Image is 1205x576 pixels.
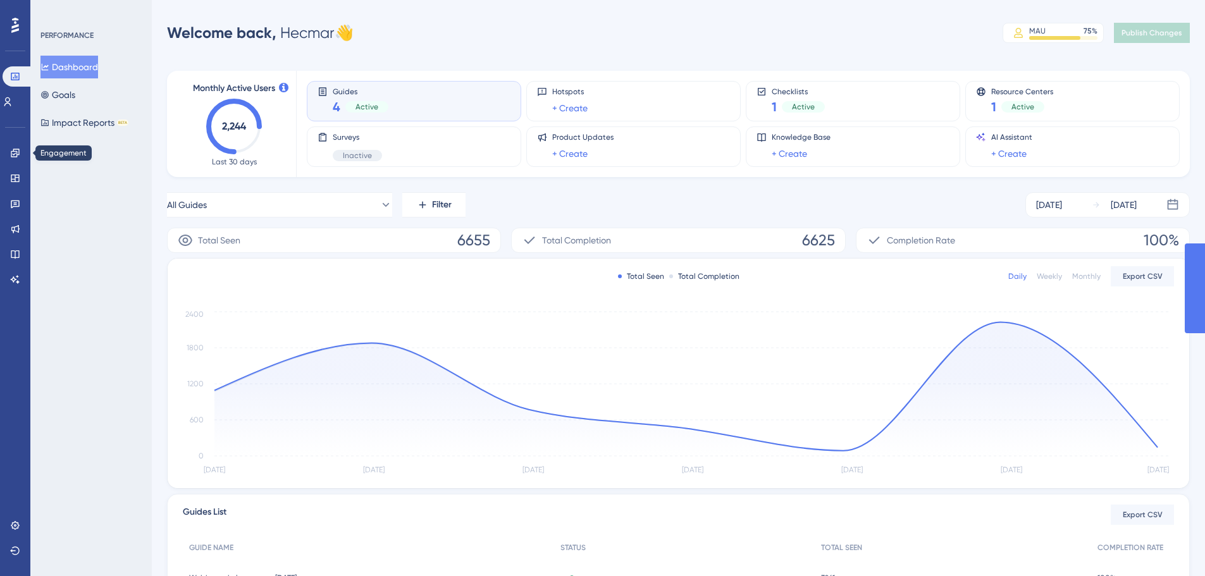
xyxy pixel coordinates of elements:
[1072,271,1101,281] div: Monthly
[887,233,955,248] span: Completion Rate
[542,233,611,248] span: Total Completion
[402,192,466,218] button: Filter
[1011,102,1034,112] span: Active
[522,465,544,474] tspan: [DATE]
[991,132,1032,142] span: AI Assistant
[560,542,586,553] span: STATUS
[40,83,75,106] button: Goals
[991,87,1053,95] span: Resource Centers
[117,119,128,126] div: BETA
[167,23,276,42] span: Welcome back,
[355,102,378,112] span: Active
[40,56,98,78] button: Dashboard
[772,146,807,161] a: + Create
[1037,271,1062,281] div: Weekly
[333,132,382,142] span: Surveys
[212,157,257,167] span: Last 30 days
[167,192,392,218] button: All Guides
[1111,266,1174,286] button: Export CSV
[1084,26,1097,36] div: 75 %
[432,197,452,212] span: Filter
[552,87,588,97] span: Hotspots
[1111,505,1174,525] button: Export CSV
[552,101,588,116] a: + Create
[1122,28,1182,38] span: Publish Changes
[457,230,490,250] span: 6655
[669,271,739,281] div: Total Completion
[333,87,388,95] span: Guides
[204,465,225,474] tspan: [DATE]
[1036,197,1062,212] div: [DATE]
[199,451,204,460] tspan: 0
[198,233,240,248] span: Total Seen
[1097,542,1163,553] span: COMPLETION RATE
[189,542,233,553] span: GUIDE NAME
[363,465,385,474] tspan: [DATE]
[40,111,128,134] button: Impact ReportsBETA
[1123,510,1163,520] span: Export CSV
[343,150,372,161] span: Inactive
[1111,197,1137,212] div: [DATE]
[991,146,1027,161] a: + Create
[841,465,863,474] tspan: [DATE]
[1008,271,1027,281] div: Daily
[193,81,275,96] span: Monthly Active Users
[1123,271,1163,281] span: Export CSV
[190,415,204,424] tspan: 600
[1147,465,1169,474] tspan: [DATE]
[167,197,207,212] span: All Guides
[821,542,862,553] span: TOTAL SEEN
[183,505,226,525] span: Guides List
[552,132,614,142] span: Product Updates
[682,465,703,474] tspan: [DATE]
[1152,526,1190,564] iframe: UserGuiding AI Assistant Launcher
[792,102,815,112] span: Active
[1114,23,1190,43] button: Publish Changes
[552,146,588,161] a: + Create
[618,271,664,281] div: Total Seen
[1029,26,1046,36] div: MAU
[187,379,204,388] tspan: 1200
[802,230,835,250] span: 6625
[40,30,94,40] div: PERFORMANCE
[1001,465,1022,474] tspan: [DATE]
[185,310,204,319] tspan: 2400
[772,98,777,116] span: 1
[167,23,354,43] div: Hecmar 👋
[1144,230,1179,250] span: 100%
[991,98,996,116] span: 1
[222,120,247,132] text: 2,244
[772,132,831,142] span: Knowledge Base
[187,343,204,352] tspan: 1800
[333,98,340,116] span: 4
[772,87,825,95] span: Checklists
